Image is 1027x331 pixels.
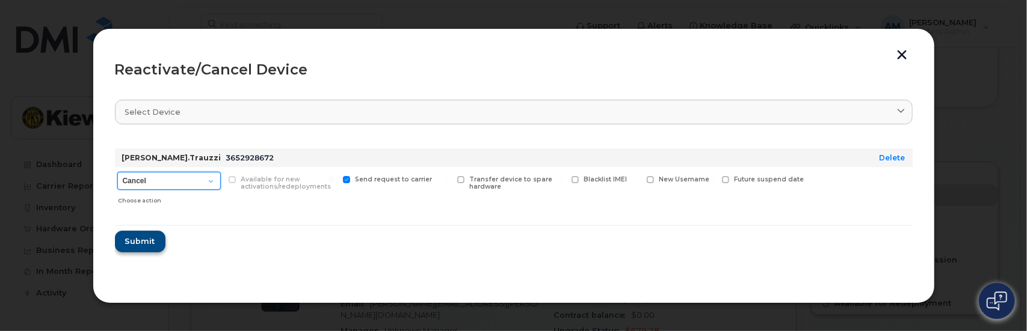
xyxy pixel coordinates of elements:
a: Delete [880,153,905,162]
strong: [PERSON_NAME].Trauzzi [122,153,221,162]
span: Transfer device to spare hardware [469,175,552,191]
div: Choose action [118,191,220,205]
a: Select device [115,100,913,124]
input: Future suspend date [708,176,714,182]
span: 3652928672 [226,153,274,162]
input: Blacklist IMEI [557,176,563,182]
img: Open chat [987,291,1007,311]
span: Select device [125,106,181,118]
input: New Username [632,176,638,182]
input: Available for new activations/redeployments [214,176,220,182]
input: Send request to carrier [328,176,335,182]
span: Available for new activations/redeployments [241,175,331,191]
span: Future suspend date [734,175,804,183]
input: Transfer device to spare hardware [443,176,449,182]
div: Reactivate/Cancel Device [115,62,913,77]
span: Send request to carrier [355,175,432,183]
span: Blacklist IMEI [584,175,627,183]
span: New Username [659,175,709,183]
